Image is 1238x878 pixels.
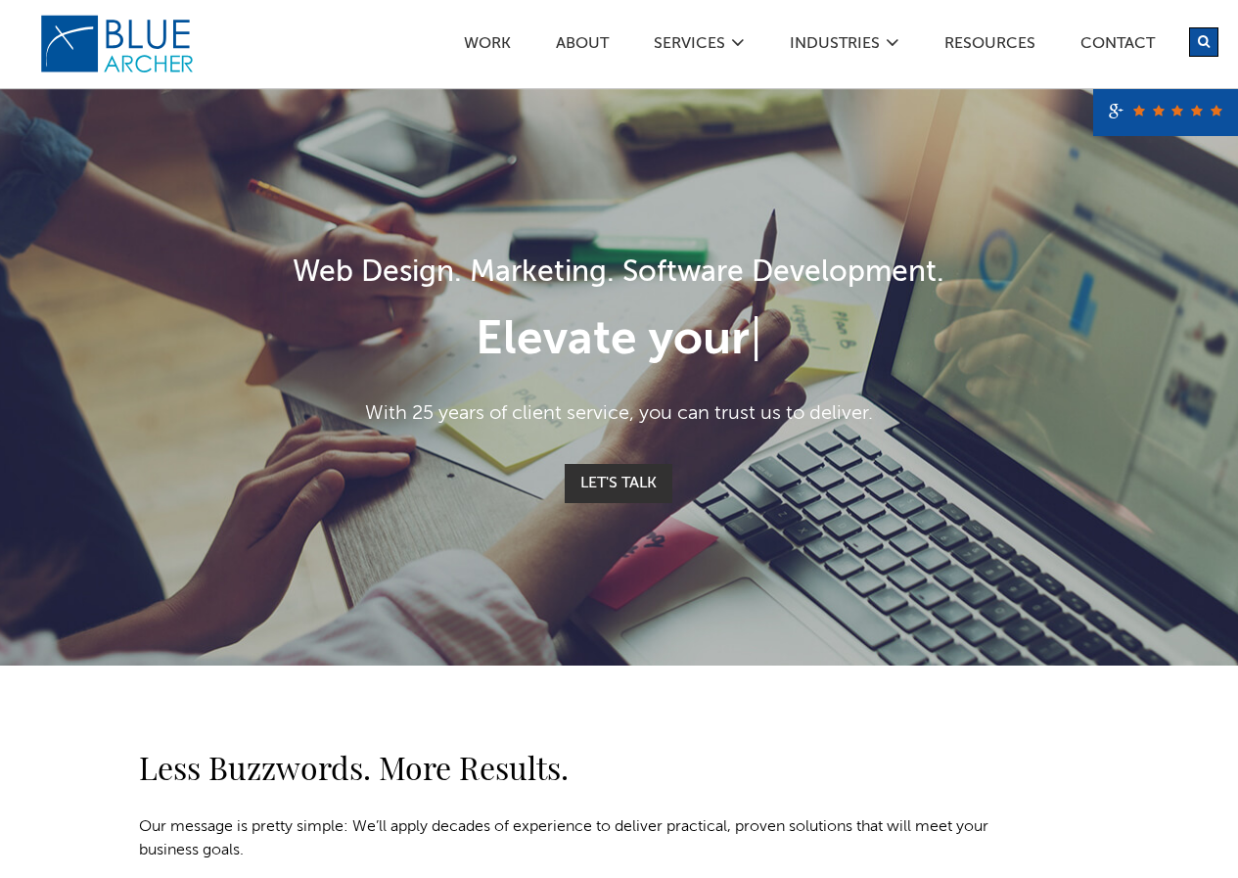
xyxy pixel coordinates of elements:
span: | [750,317,762,364]
a: ABOUT [555,36,610,57]
a: Let's Talk [565,464,672,503]
a: Resources [943,36,1036,57]
a: Work [463,36,512,57]
span: Elevate your [476,317,750,364]
h1: Web Design. Marketing. Software Development. [139,252,1099,296]
a: Contact [1079,36,1156,57]
a: Industries [789,36,881,57]
img: Blue Archer Logo [39,14,196,74]
h2: Less Buzzwords. More Results. [139,744,999,791]
p: Our message is pretty simple: We’ll apply decades of experience to deliver practical, proven solu... [139,815,999,862]
p: With 25 years of client service, you can trust us to deliver. [139,399,1099,429]
a: SERVICES [653,36,726,57]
